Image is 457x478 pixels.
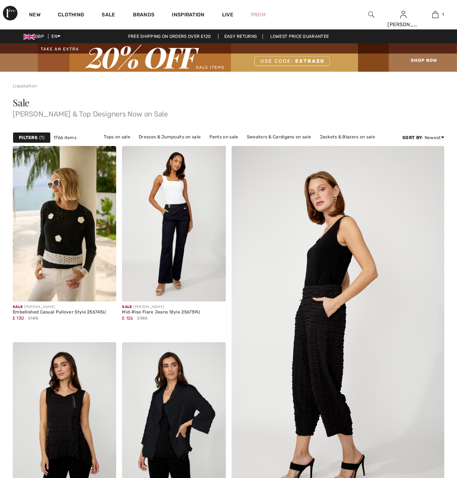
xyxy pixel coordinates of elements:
span: ₤ 130 [13,316,24,321]
img: UK Pound [23,34,35,40]
a: Clothing [58,12,84,19]
span: EN [51,34,60,39]
a: Pants on sale [206,132,242,142]
span: ₤185 [28,315,39,321]
span: 1 [442,11,444,18]
iframe: Opens a widget where you can find more information [410,423,450,442]
a: New [29,12,40,19]
span: GBP [23,34,47,39]
img: My Bag [432,10,438,19]
div: [PERSON_NAME] [122,304,200,310]
div: [PERSON_NAME] [13,304,106,310]
a: Sign In [400,11,406,18]
span: Sale [13,305,23,309]
a: Dresses & Jumpsuits on sale [135,132,204,142]
span: 1 [39,134,44,141]
a: 1 [419,10,451,19]
span: Sale [122,305,132,309]
div: [PERSON_NAME] [387,21,419,28]
a: Sweaters & Cardigans on sale [243,132,315,142]
a: Outerwear on sale [235,142,281,151]
img: Mid-Rise Flare Jeans Style 256759U. Dark blue [122,146,225,301]
span: [PERSON_NAME] & Top Designers Now on Sale [13,107,444,118]
div: : Newest [402,134,444,141]
span: ₤180 [137,315,148,321]
a: Easy Returns [218,34,263,39]
div: Mid-Rise Flare Jeans Style 256759U [122,310,200,315]
a: Brands [133,12,155,19]
a: Liquidation [13,83,37,88]
a: Prom [251,11,265,19]
span: Sale [13,96,29,109]
div: Embellished Casual Pullover Style 256745U [13,310,106,315]
a: Jackets & Blazers on sale [316,132,379,142]
span: ₤ 126 [122,316,133,321]
a: Free shipping on orders over ₤120 [122,34,217,39]
a: Tops on sale [100,132,134,142]
strong: Sort By [402,135,422,140]
span: Inspiration [172,12,204,19]
span: 1766 items [54,134,76,141]
img: 1ère Avenue [3,6,17,20]
a: Lowest Price Guarantee [264,34,335,39]
a: Skirts on sale [197,142,233,151]
strong: Filters [19,134,38,141]
img: Embellished Casual Pullover Style 256745U. Black/White [13,146,116,301]
img: search the website [368,10,374,19]
a: Live [222,11,233,19]
img: My Info [400,10,406,19]
a: Relaxed Cropped Trousers Style 256832U. Black [232,146,445,465]
a: Sale [102,12,115,19]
